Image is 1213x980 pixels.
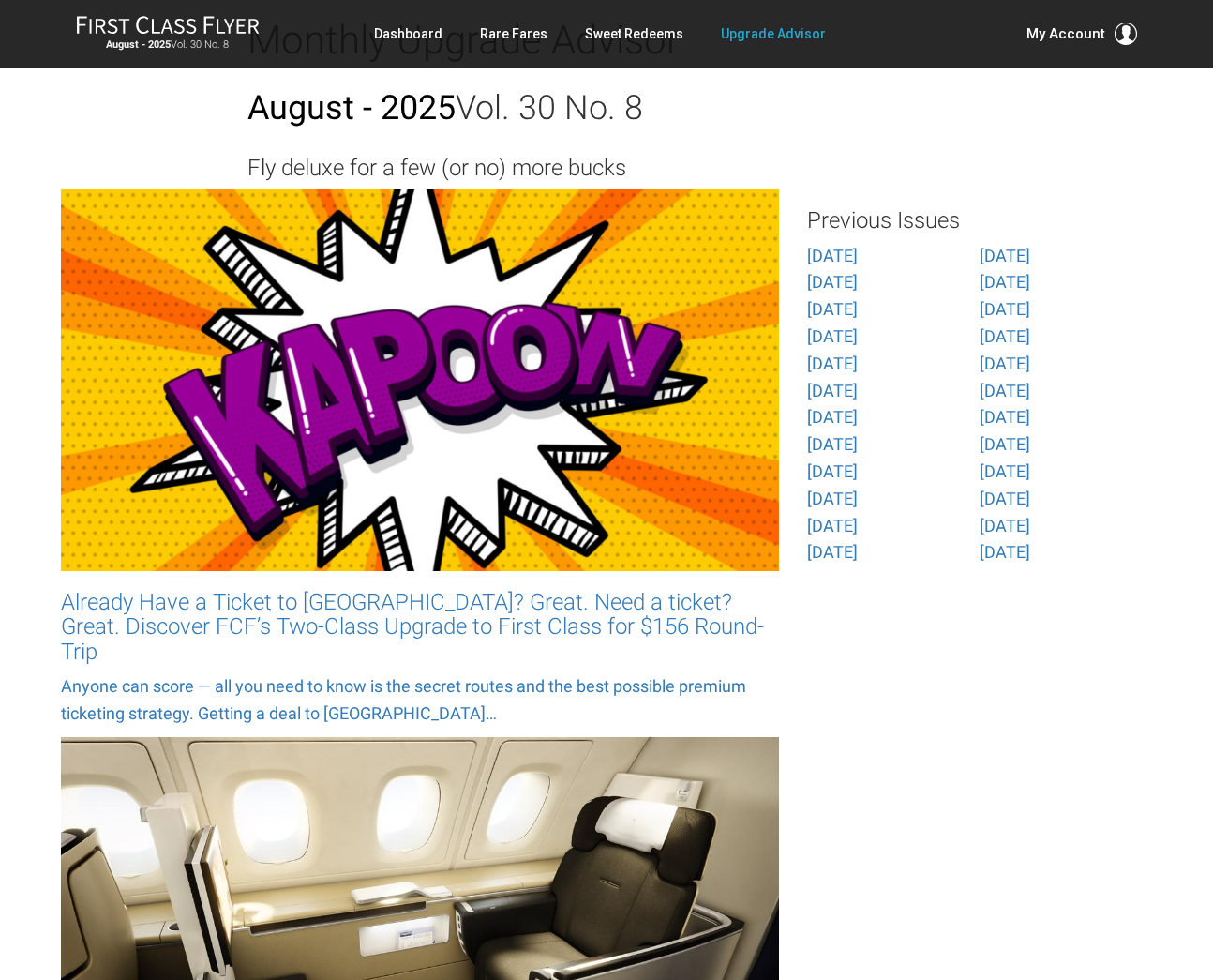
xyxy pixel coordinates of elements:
a: [DATE] [980,299,1030,319]
h3: Already Have a Ticket to [GEOGRAPHIC_DATA]? Great. Need a ticket? Great. Discover FCF’s Two-Class... [61,590,779,664]
a: [DATE] [807,461,858,481]
h3: Fly deluxe for a few (or no) more bucks [247,156,1059,180]
a: [DATE] [980,407,1030,427]
a: [DATE] [980,272,1030,292]
h3: Previous Issues [807,208,1152,233]
a: [DATE] [807,381,858,400]
a: First Class FlyerAugust - 2025Vol. 30 No. 8 [76,15,260,53]
a: [DATE] [980,246,1030,265]
span: My Account [1026,23,1105,45]
small: Vol. 30 No. 8 [76,38,260,52]
a: [DATE] [807,326,858,346]
a: Already Have a Ticket to [GEOGRAPHIC_DATA]? Great. Need a ticket? Great. Discover FCF’s Two-Class... [61,189,779,727]
a: [DATE] [807,489,858,508]
a: Sweet Redeems [585,17,683,51]
a: [DATE] [980,381,1030,400]
h2: Vol. 30 No. 8 [247,90,1059,128]
a: [DATE] [980,461,1030,481]
a: Rare Fares [480,17,547,51]
button: My Account [1026,23,1137,45]
a: Dashboard [374,17,442,51]
a: [DATE] [980,326,1030,346]
a: [DATE] [807,299,858,319]
a: [DATE] [807,354,858,373]
a: [DATE] [980,354,1030,373]
a: [DATE] [807,542,858,562]
p: Anyone can score — all you need to know is the secret routes and the best possible premium ticket... [61,673,779,728]
a: [DATE] [980,542,1030,562]
a: [DATE] [807,246,858,265]
a: [DATE] [807,272,858,292]
a: [DATE] [807,434,858,454]
strong: August - 2025 [106,38,171,51]
img: First Class Flyer [76,15,260,35]
a: [DATE] [807,516,858,535]
a: [DATE] [807,407,858,427]
a: [DATE] [980,516,1030,535]
strong: August - 2025 [247,88,456,128]
a: [DATE] [980,489,1030,508]
a: [DATE] [980,434,1030,454]
a: Upgrade Advisor [721,17,826,51]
